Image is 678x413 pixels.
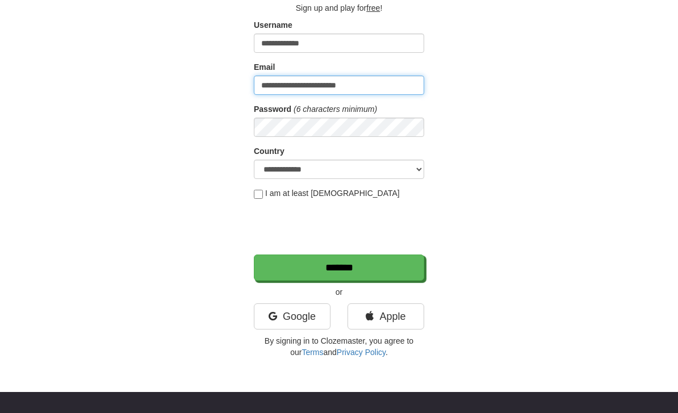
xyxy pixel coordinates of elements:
label: Username [254,19,292,31]
label: Country [254,145,284,157]
p: By signing in to Clozemaster, you agree to our and . [254,335,424,358]
p: Sign up and play for ! [254,2,424,14]
label: I am at least [DEMOGRAPHIC_DATA] [254,187,400,199]
label: Password [254,103,291,115]
u: free [366,3,380,12]
a: Apple [348,303,424,329]
label: Email [254,61,275,73]
p: or [254,286,424,298]
a: Google [254,303,330,329]
input: I am at least [DEMOGRAPHIC_DATA] [254,190,263,199]
a: Terms [302,348,323,357]
a: Privacy Policy [337,348,386,357]
em: (6 characters minimum) [294,105,377,114]
iframe: reCAPTCHA [254,205,426,249]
